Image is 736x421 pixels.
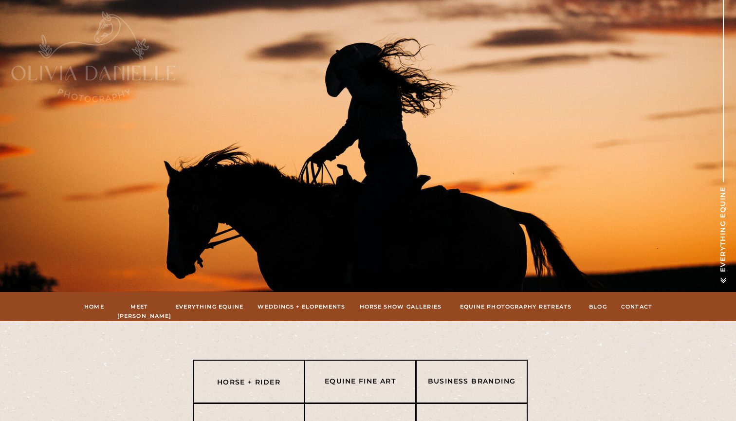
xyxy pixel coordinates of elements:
[588,302,608,311] a: Blog
[621,302,653,311] a: Contact
[421,376,522,387] a: business branding
[718,182,729,272] h1: Everything Equine
[456,302,575,311] a: Equine Photography Retreats
[258,302,346,311] a: Weddings + Elopements
[310,376,411,387] a: EQUINE FINE ART
[198,377,299,388] a: Horse + Rider
[117,302,161,311] a: Meet [PERSON_NAME]
[84,302,105,311] a: Home
[358,302,443,311] a: hORSE sHOW gALLERIES
[174,302,245,311] a: Everything Equine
